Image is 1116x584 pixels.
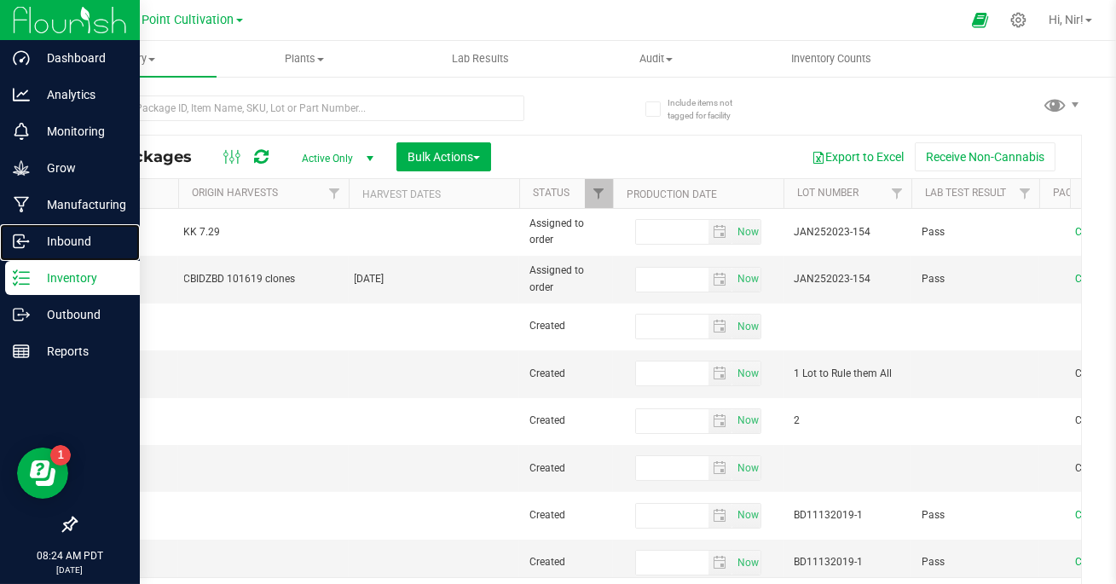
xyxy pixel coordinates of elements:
span: Pass [922,554,1029,570]
span: select [732,361,760,385]
iframe: Resource center unread badge [50,445,71,465]
div: Value 1: KK 7.29 [184,224,344,240]
inline-svg: Manufacturing [13,196,30,213]
a: Lab Test Result [925,187,1006,199]
a: Status [533,187,570,199]
span: Hi, Nir! [1049,13,1084,26]
span: Plants [217,51,391,66]
button: Export to Excel [801,142,915,171]
a: Origin Harvests [192,187,278,199]
inline-svg: Grow [13,159,30,176]
span: select [708,409,733,433]
p: Analytics [30,84,132,105]
span: Set Current date [733,408,762,433]
span: Pass [922,224,1029,240]
p: 08:24 AM PDT [8,548,132,564]
p: Dashboard [30,48,132,68]
span: Assigned to order [529,216,603,248]
inline-svg: Inbound [13,233,30,250]
span: Created [529,460,603,477]
span: Created [529,318,603,334]
span: select [708,220,733,244]
a: Production Date [627,188,717,200]
span: 2 [794,413,901,429]
span: Set Current date [733,267,762,292]
div: Manage settings [1008,12,1029,28]
a: Plants [217,41,392,77]
span: Bulk Actions [408,150,480,164]
span: select [708,504,733,528]
p: Inbound [30,231,132,252]
a: Lab Results [392,41,568,77]
span: Audit [569,51,743,66]
span: Created [529,366,603,382]
span: Inventory Counts [768,51,894,66]
span: 1 Lot to Rule them All [794,366,901,382]
inline-svg: Monitoring [13,123,30,140]
span: Created [529,554,603,570]
inline-svg: Reports [13,343,30,360]
button: Bulk Actions [396,142,491,171]
a: Filter [585,179,613,208]
p: Monitoring [30,121,132,142]
span: select [732,315,760,338]
span: Set Current date [733,315,762,339]
span: select [708,551,733,575]
a: Filter [1011,179,1039,208]
span: Pass [922,271,1029,287]
inline-svg: Outbound [13,306,30,323]
span: All Packages [89,147,209,166]
span: Lab Results [429,51,532,66]
span: select [708,315,733,338]
span: Assigned to order [529,263,603,295]
span: Set Current date [733,361,762,386]
span: select [732,220,760,244]
p: Grow [30,158,132,178]
span: select [708,361,733,385]
span: select [732,456,760,480]
span: select [708,268,733,292]
a: Filter [883,179,911,208]
span: JAN252023-154 [794,271,901,287]
span: select [732,268,760,292]
span: Set Current date [733,456,762,481]
a: Inventory Counts [743,41,919,77]
span: Set Current date [733,220,762,245]
p: Manufacturing [30,194,132,215]
div: Value 1: CBIDZBD 101619 clones [184,271,344,287]
inline-svg: Inventory [13,269,30,286]
iframe: Resource center [17,448,68,499]
inline-svg: Dashboard [13,49,30,66]
span: JAN252023-154 [794,224,901,240]
a: Filter [321,179,349,208]
span: select [732,504,760,528]
span: Created [529,413,603,429]
a: Package ID [1053,187,1111,199]
inline-svg: Analytics [13,86,30,103]
span: BD11132019-1 [794,507,901,523]
a: Audit [568,41,743,77]
span: Open Ecommerce Menu [961,3,999,37]
input: Search Package ID, Item Name, SKU, Lot or Part Number... [75,95,524,121]
button: Receive Non-Cannabis [915,142,1055,171]
p: Outbound [30,304,132,325]
span: select [708,456,733,480]
span: Created [529,507,603,523]
span: Set Current date [733,503,762,528]
p: Inventory [30,268,132,288]
span: select [732,551,760,575]
span: BD11132019-1 [794,554,901,570]
span: Pass [922,507,1029,523]
span: Set Current date [733,551,762,575]
th: Harvest Dates [349,179,519,209]
span: select [732,409,760,433]
span: Green Point Cultivation [106,13,234,27]
span: Include items not tagged for facility [668,96,754,122]
a: Lot Number [797,187,859,199]
p: Reports [30,341,132,361]
p: [DATE] [8,564,132,576]
div: Value 1: 2019-11-21 [355,271,514,287]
